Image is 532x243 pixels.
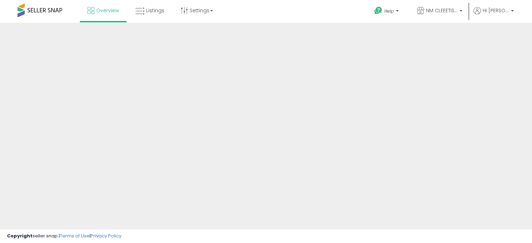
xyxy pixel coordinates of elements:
[374,6,383,15] i: Get Help
[369,1,406,23] a: Help
[7,233,33,239] strong: Copyright
[384,8,394,14] span: Help
[474,7,514,23] a: Hi [PERSON_NAME]
[96,7,119,14] span: Overview
[91,233,121,239] a: Privacy Policy
[60,233,90,239] a: Terms of Use
[7,233,121,240] div: seller snap | |
[483,7,509,14] span: Hi [PERSON_NAME]
[426,7,457,14] span: NM CLEEETIS LLC
[146,7,164,14] span: Listings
